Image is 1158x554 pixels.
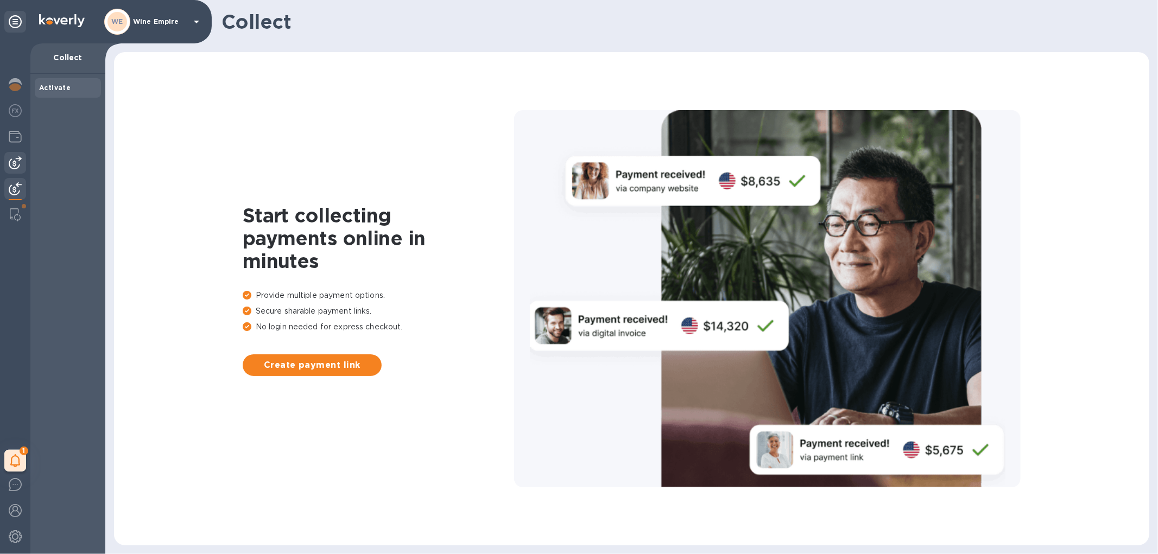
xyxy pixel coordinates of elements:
[133,18,187,26] p: Wine Empire
[243,290,514,301] p: Provide multiple payment options.
[39,52,97,63] p: Collect
[4,11,26,33] div: Unpin categories
[243,204,514,272] h1: Start collecting payments online in minutes
[222,10,1141,33] h1: Collect
[111,17,123,26] b: WE
[243,321,514,333] p: No login needed for express checkout.
[9,104,22,117] img: Foreign exchange
[39,84,71,92] b: Activate
[9,130,22,143] img: Wallets
[39,14,85,27] img: Logo
[243,305,514,317] p: Secure sharable payment links.
[243,354,382,376] button: Create payment link
[20,447,28,455] span: 1
[251,359,373,372] span: Create payment link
